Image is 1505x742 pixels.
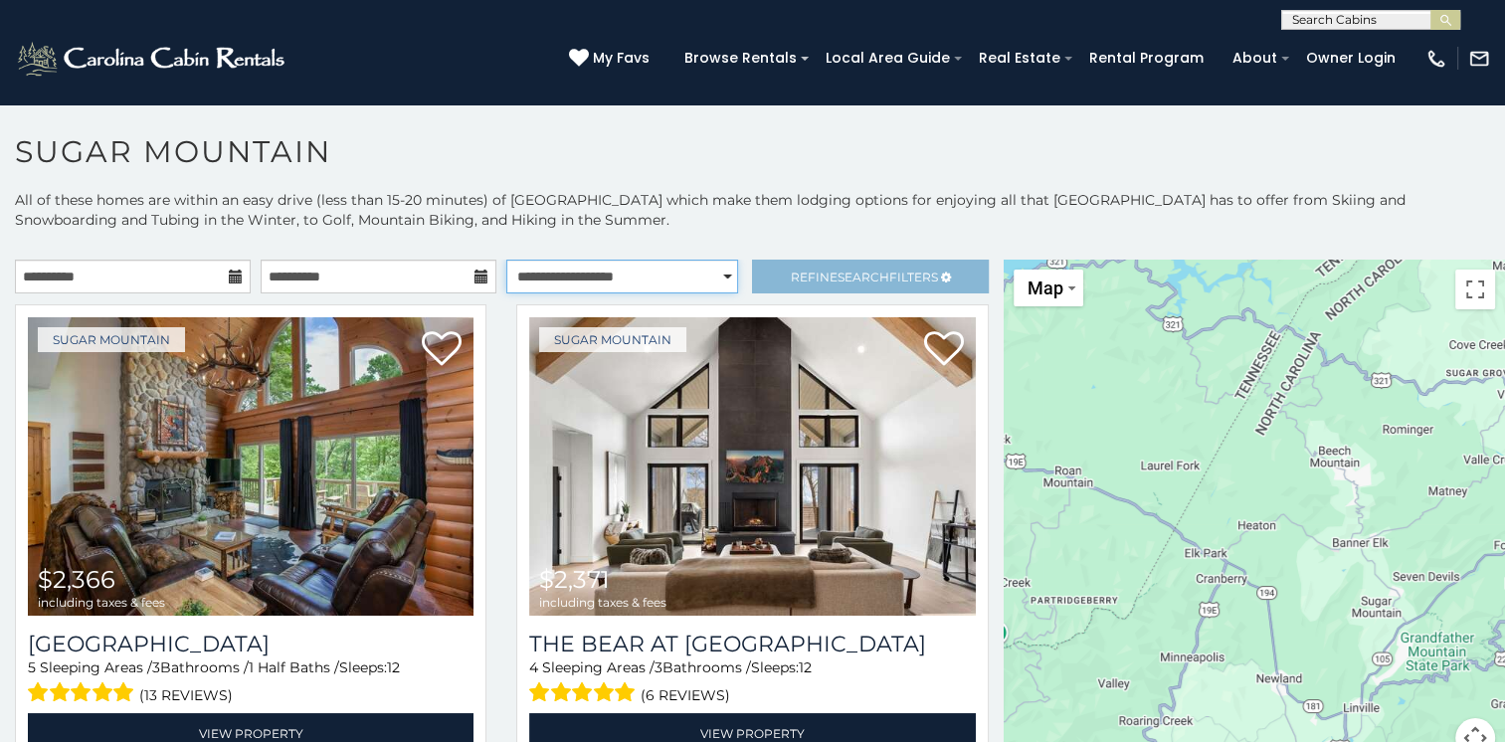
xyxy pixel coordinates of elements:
a: Browse Rentals [674,43,807,74]
span: $2,371 [539,565,610,594]
a: Local Area Guide [816,43,960,74]
img: White-1-2.png [15,39,290,79]
a: RefineSearchFilters [752,260,988,293]
a: The Bear At [GEOGRAPHIC_DATA] [529,631,975,657]
a: [GEOGRAPHIC_DATA] [28,631,473,657]
span: 12 [387,658,400,676]
span: 5 [28,658,36,676]
span: Search [838,270,889,284]
span: Map [1028,278,1063,298]
button: Change map style [1014,270,1083,306]
span: Refine Filters [791,270,938,284]
h3: The Bear At Sugar Mountain [529,631,975,657]
img: The Bear At Sugar Mountain [529,317,975,616]
a: About [1223,43,1287,74]
a: Grouse Moor Lodge $2,366 including taxes & fees [28,317,473,616]
h3: Grouse Moor Lodge [28,631,473,657]
span: (6 reviews) [641,682,730,708]
span: 4 [529,658,538,676]
a: Sugar Mountain [539,327,686,352]
a: Sugar Mountain [38,327,185,352]
img: mail-regular-white.png [1468,48,1490,70]
button: Toggle fullscreen view [1455,270,1495,309]
div: Sleeping Areas / Bathrooms / Sleeps: [529,657,975,708]
span: 3 [655,658,662,676]
span: including taxes & fees [539,596,666,609]
span: My Favs [593,48,650,69]
span: 12 [799,658,812,676]
span: 3 [152,658,160,676]
a: My Favs [569,48,655,70]
span: 1 Half Baths / [249,658,339,676]
a: Add to favorites [924,329,964,371]
a: The Bear At Sugar Mountain $2,371 including taxes & fees [529,317,975,616]
span: $2,366 [38,565,115,594]
div: Sleeping Areas / Bathrooms / Sleeps: [28,657,473,708]
img: phone-regular-white.png [1425,48,1447,70]
a: Real Estate [969,43,1070,74]
span: (13 reviews) [139,682,233,708]
span: including taxes & fees [38,596,165,609]
a: Rental Program [1079,43,1214,74]
a: Owner Login [1296,43,1406,74]
img: Grouse Moor Lodge [28,317,473,616]
a: Add to favorites [422,329,462,371]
